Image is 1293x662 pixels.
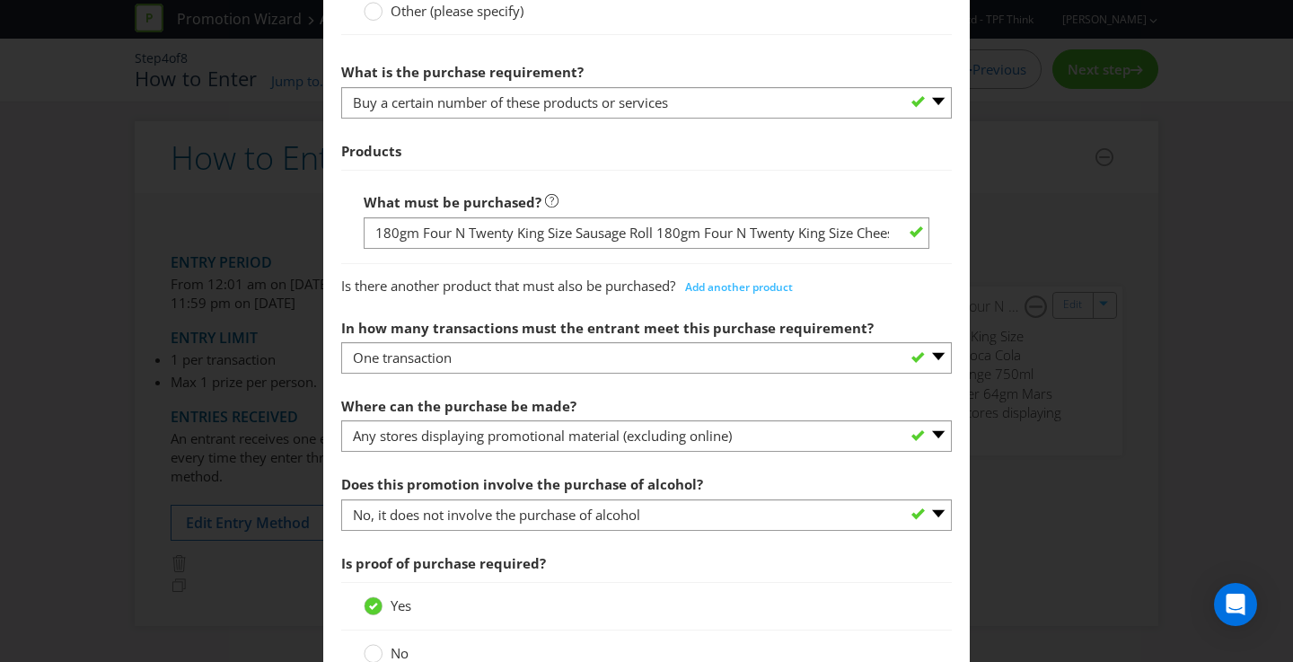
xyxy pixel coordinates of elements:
span: Add another product [685,279,793,295]
span: Is there another product that must also be purchased? [341,277,675,295]
span: Other (please specify) [391,2,523,20]
span: Products [341,142,401,160]
span: Does this promotion involve the purchase of alcohol? [341,475,703,493]
span: No [391,644,409,662]
span: Is proof of purchase required? [341,554,546,572]
span: What is the purchase requirement? [341,63,584,81]
span: Where can the purchase be made? [341,397,576,415]
div: Open Intercom Messenger [1214,583,1257,626]
span: What must be purchased? [364,193,541,211]
span: In how many transactions must the entrant meet this purchase requirement? [341,319,874,337]
input: Product name, number, size, model (as applicable) [364,217,929,249]
span: Yes [391,596,411,614]
button: Add another product [675,274,803,301]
